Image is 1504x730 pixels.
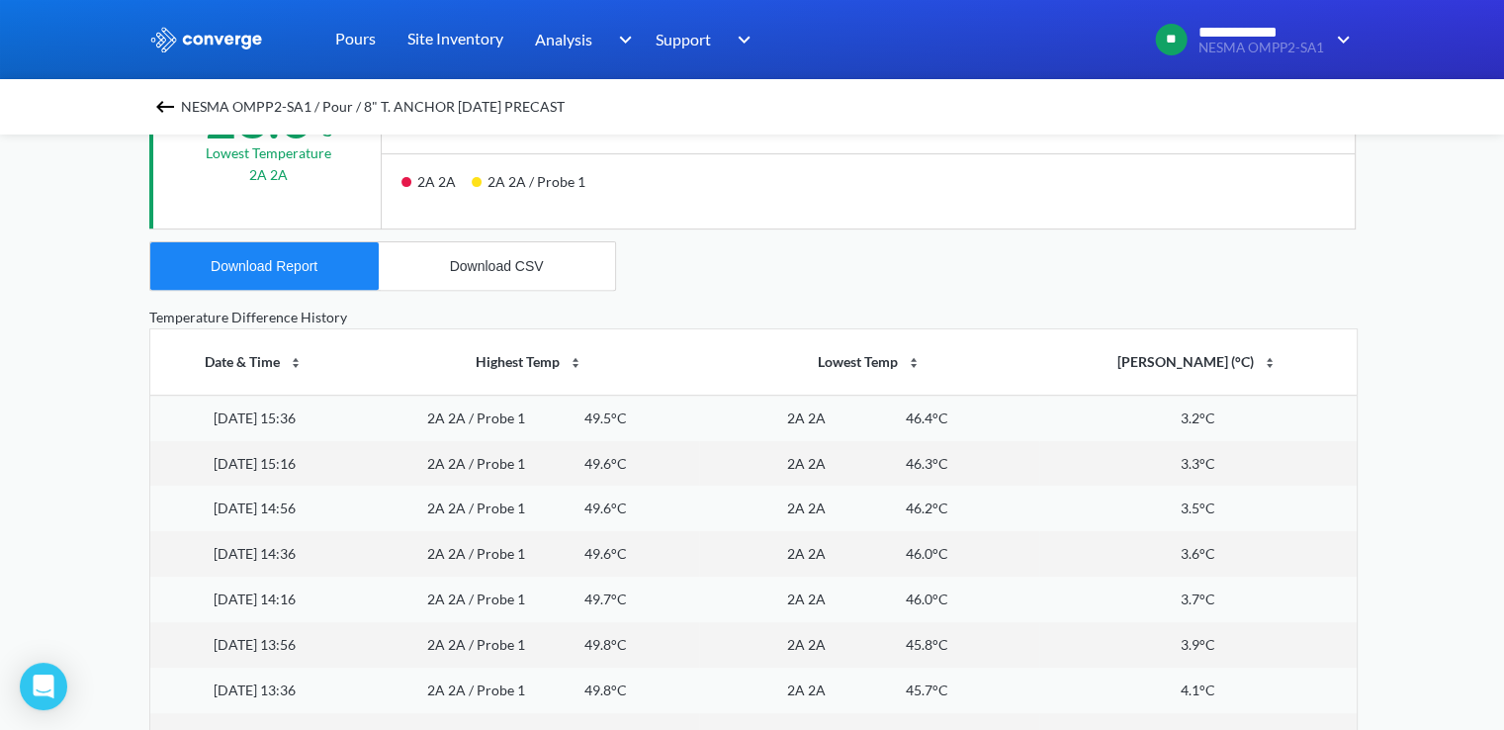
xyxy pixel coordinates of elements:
div: 49.5°C [584,408,627,429]
div: 49.8°C [584,634,627,656]
div: 46.0°C [905,589,947,610]
td: 3.2°C [1039,395,1356,440]
td: 4.1°C [1039,668,1356,713]
button: Download Report [150,242,379,290]
div: 46.4°C [905,408,947,429]
div: 2A 2A / Probe 1 [427,589,525,610]
div: 45.8°C [905,634,947,656]
div: 2A 2A [787,408,826,429]
img: sort-icon.svg [906,355,922,371]
td: [DATE] 15:16 [150,441,360,487]
span: NESMA OMPP2-SA1 [1198,41,1324,55]
th: Date & Time [150,329,360,395]
td: [DATE] 14:36 [150,531,360,577]
div: 2A 2A [787,634,826,656]
div: 2A 2A / Probe 1 [427,408,525,429]
div: 2A 2A / Probe 1 [427,453,525,475]
div: 2A 2A [787,543,826,565]
td: [DATE] 13:36 [150,668,360,713]
th: Lowest Temp [699,329,1039,395]
td: 3.5°C [1039,486,1356,531]
img: downArrow.svg [725,28,756,51]
div: 49.8°C [584,680,627,701]
td: [DATE] 13:56 [150,622,360,668]
div: 45.7°C [905,680,947,701]
div: 2A 2A [787,453,826,475]
span: NESMA OMPP2-SA1 / Pour / 8" T. ANCHOR [DATE] PRECAST [181,93,565,121]
div: 2A 2A / Probe 1 [427,543,525,565]
td: 3.6°C [1039,531,1356,577]
div: 2A 2A / Probe 1 [427,680,525,701]
div: 46.3°C [905,453,947,475]
img: sort-icon.svg [288,355,304,371]
div: Lowest temperature [206,142,331,164]
img: sort-icon.svg [568,355,583,371]
div: Open Intercom Messenger [20,663,67,710]
div: 2A 2A / Probe 1 [472,166,601,213]
td: 3.3°C [1039,441,1356,487]
img: downArrow.svg [1324,28,1356,51]
div: 49.6°C [584,498,627,519]
div: 2A 2A / Probe 1 [427,498,525,519]
td: [DATE] 14:16 [150,577,360,622]
img: backspace.svg [153,95,177,119]
td: [DATE] 14:56 [150,486,360,531]
div: 2A 2A [787,589,826,610]
div: 2A 2A [401,166,472,213]
td: 3.9°C [1039,622,1356,668]
div: 49.6°C [584,543,627,565]
div: Download Report [211,258,317,274]
div: Download CSV [450,258,544,274]
th: [PERSON_NAME] (°C) [1039,329,1356,395]
div: Temperature Difference History [149,307,1356,328]
div: 49.7°C [584,589,627,610]
span: Analysis [535,27,592,51]
div: 2A 2A [787,498,826,519]
td: 3.7°C [1039,577,1356,622]
button: Download CSV [379,242,615,290]
th: Highest Temp [359,329,699,395]
div: 46.0°C [905,543,947,565]
div: 46.2°C [905,498,947,519]
div: 49.6°C [584,453,627,475]
td: [DATE] 15:36 [150,395,360,440]
span: Support [656,27,711,51]
img: sort-icon.svg [1262,355,1278,371]
div: 2A 2A / Probe 1 [427,634,525,656]
div: 2A 2A [787,680,826,701]
img: logo_ewhite.svg [149,27,264,52]
img: downArrow.svg [605,28,637,51]
p: 2A 2A [249,164,288,186]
